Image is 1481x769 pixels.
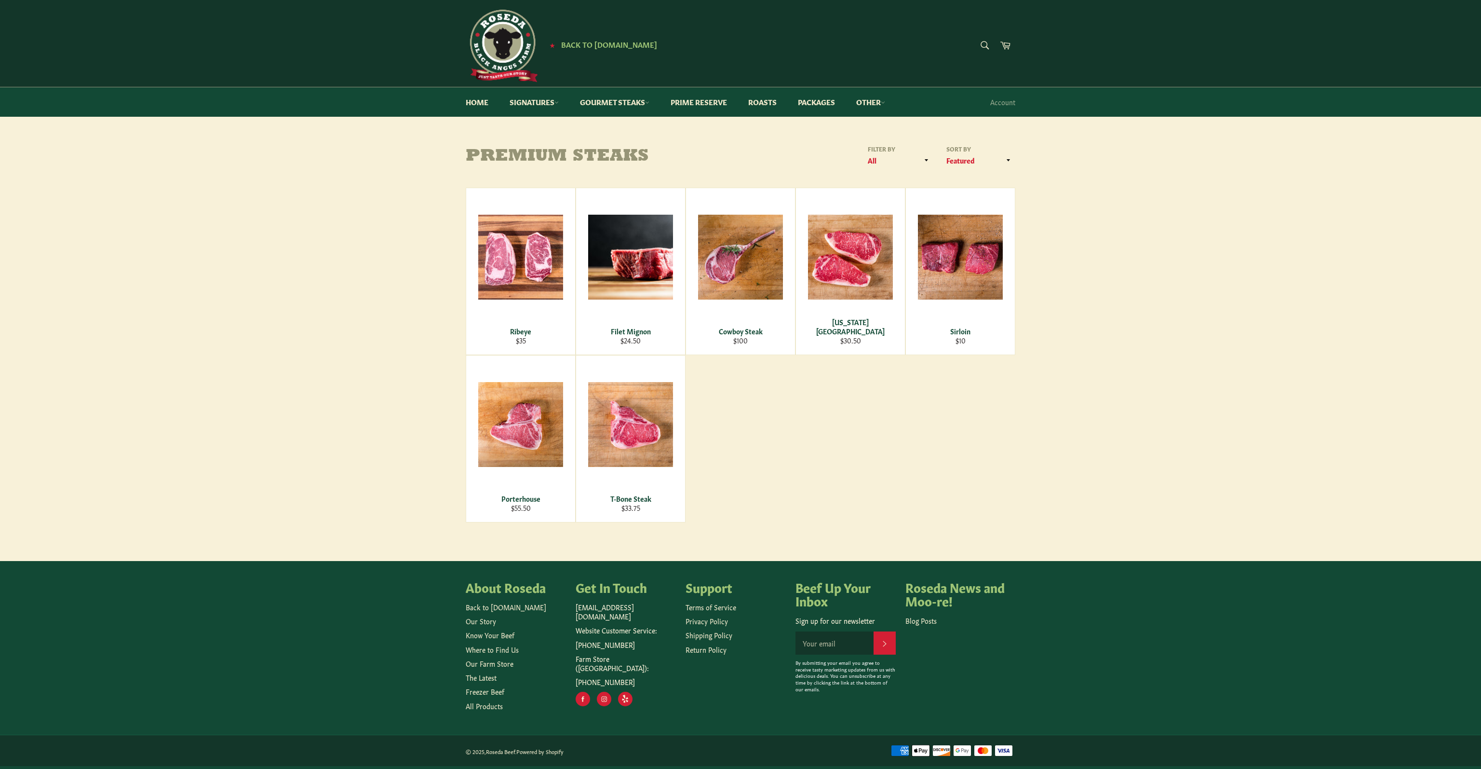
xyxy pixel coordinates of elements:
[576,603,676,621] p: [EMAIL_ADDRESS][DOMAIN_NAME]
[472,494,569,503] div: Porterhouse
[582,494,679,503] div: T-Bone Steak
[905,580,1006,607] h4: Roseda News and Moo-re!
[472,503,569,512] div: $55.50
[561,39,657,49] span: Back to [DOMAIN_NAME]
[698,215,783,300] img: Cowboy Steak
[795,616,896,625] p: Sign up for our newsletter
[686,616,728,626] a: Privacy Policy
[576,355,686,522] a: T-Bone Steak T-Bone Steak $33.75
[918,215,1003,300] img: Sirloin
[466,355,576,522] a: Porterhouse Porterhouse $55.50
[466,188,576,355] a: Ribeye Ribeye $35
[466,616,496,626] a: Our Story
[466,748,564,755] small: © 2025, .
[472,336,569,345] div: $35
[466,687,504,696] a: Freezer Beef
[466,673,497,682] a: The Latest
[802,336,899,345] div: $30.50
[686,188,795,355] a: Cowboy Steak Cowboy Steak $100
[686,602,736,612] a: Terms of Service
[576,188,686,355] a: Filet Mignon Filet Mignon $24.50
[588,382,673,467] img: T-Bone Steak
[985,88,1020,116] a: Account
[582,327,679,336] div: Filet Mignon
[478,215,563,300] img: Ribeye
[692,327,789,336] div: Cowboy Steak
[582,336,679,345] div: $24.50
[576,640,676,649] p: [PHONE_NUMBER]
[795,188,905,355] a: New York Strip [US_STATE][GEOGRAPHIC_DATA] $30.50
[576,626,676,635] p: Website Customer Service:
[478,382,563,467] img: Porterhouse
[466,10,538,82] img: Roseda Beef
[795,580,896,607] h4: Beef Up Your Inbox
[466,602,546,612] a: Back to [DOMAIN_NAME]
[905,188,1015,355] a: Sirloin Sirloin $10
[847,87,895,117] a: Other
[686,580,786,594] h4: Support
[570,87,659,117] a: Gourmet Steaks
[686,630,732,640] a: Shipping Policy
[486,748,515,755] a: Roseda Beef
[788,87,845,117] a: Packages
[943,145,1015,153] label: Sort by
[802,317,899,336] div: [US_STATE][GEOGRAPHIC_DATA]
[686,645,727,654] a: Return Policy
[545,41,657,49] a: ★ Back to [DOMAIN_NAME]
[472,327,569,336] div: Ribeye
[466,645,519,654] a: Where to Find Us
[912,327,1009,336] div: Sirloin
[466,630,514,640] a: Know Your Beef
[576,654,676,673] p: Farm Store ([GEOGRAPHIC_DATA]):
[795,659,896,693] p: By submitting your email you agree to receive tasty marketing updates from us with delicious deal...
[466,147,740,166] h1: Premium Steaks
[466,659,513,668] a: Our Farm Store
[808,215,893,300] img: New York Strip
[692,336,789,345] div: $100
[661,87,737,117] a: Prime Reserve
[466,701,503,711] a: All Products
[588,215,673,300] img: Filet Mignon
[576,677,676,687] p: [PHONE_NUMBER]
[864,145,933,153] label: Filter by
[550,41,555,49] span: ★
[739,87,786,117] a: Roasts
[456,87,498,117] a: Home
[516,748,564,755] a: Powered by Shopify
[795,632,874,655] input: Your email
[582,503,679,512] div: $33.75
[576,580,676,594] h4: Get In Touch
[912,336,1009,345] div: $10
[500,87,568,117] a: Signatures
[905,616,937,625] a: Blog Posts
[466,580,566,594] h4: About Roseda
